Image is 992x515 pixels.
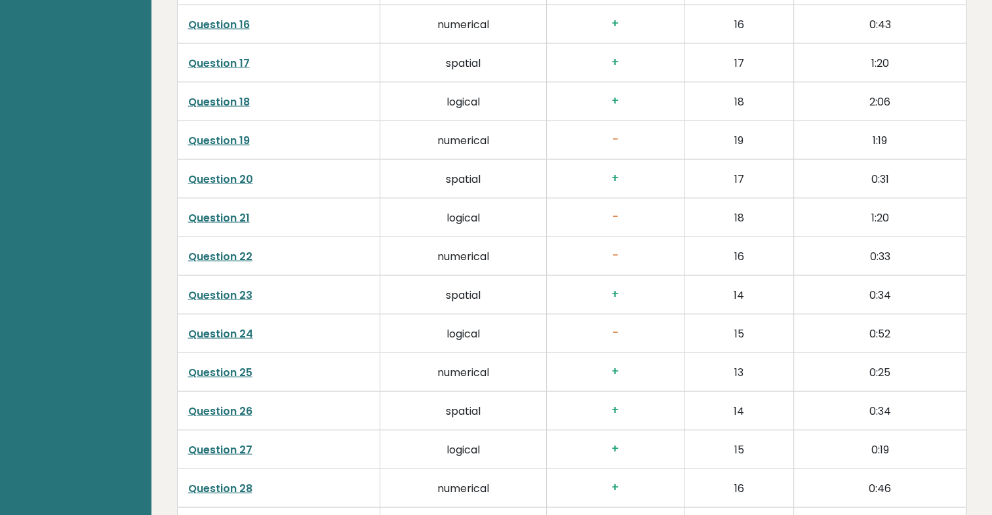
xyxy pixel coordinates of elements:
td: 0:43 [794,5,966,44]
a: Question 23 [188,288,252,303]
td: 1:19 [794,121,966,160]
h3: + [557,17,673,31]
td: 0:52 [794,315,966,353]
td: numerical [380,121,546,160]
td: spatial [380,160,546,199]
a: Question 22 [188,249,252,264]
td: 0:19 [794,430,966,469]
a: Question 26 [188,404,252,419]
td: spatial [380,276,546,315]
h3: + [557,404,673,417]
a: Question 21 [188,210,250,225]
td: 16 [684,5,793,44]
td: 16 [684,237,793,276]
td: 17 [684,44,793,83]
a: Question 24 [188,326,253,341]
td: logical [380,199,546,237]
td: 0:34 [794,276,966,315]
td: logical [380,315,546,353]
a: Question 16 [188,17,250,32]
td: numerical [380,237,546,276]
a: Question 28 [188,481,252,496]
td: numerical [380,469,546,508]
td: 1:20 [794,199,966,237]
td: 14 [684,392,793,430]
td: 15 [684,430,793,469]
td: 0:33 [794,237,966,276]
td: 18 [684,83,793,121]
h3: + [557,481,673,495]
h3: + [557,172,673,185]
h3: - [557,210,673,224]
td: spatial [380,392,546,430]
h3: - [557,249,673,263]
h3: + [557,288,673,301]
td: 16 [684,469,793,508]
td: 15 [684,315,793,353]
h3: + [557,365,673,379]
td: logical [380,83,546,121]
h3: + [557,442,673,456]
a: Question 20 [188,172,253,187]
h3: + [557,56,673,69]
h3: - [557,133,673,147]
td: 17 [684,160,793,199]
a: Question 19 [188,133,250,148]
td: 0:34 [794,392,966,430]
a: Question 27 [188,442,252,457]
td: 0:25 [794,353,966,392]
td: 0:31 [794,160,966,199]
td: 2:06 [794,83,966,121]
a: Question 25 [188,365,252,380]
td: 0:46 [794,469,966,508]
td: 13 [684,353,793,392]
td: logical [380,430,546,469]
td: 19 [684,121,793,160]
h3: - [557,326,673,340]
td: spatial [380,44,546,83]
td: 18 [684,199,793,237]
td: numerical [380,353,546,392]
td: 14 [684,276,793,315]
td: numerical [380,5,546,44]
a: Question 18 [188,94,250,109]
a: Question 17 [188,56,250,71]
h3: + [557,94,673,108]
td: 1:20 [794,44,966,83]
